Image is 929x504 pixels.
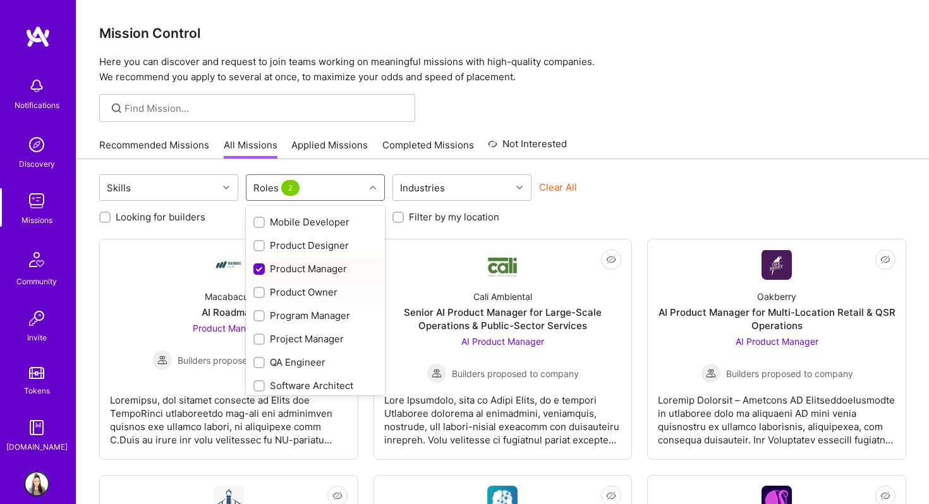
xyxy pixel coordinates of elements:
[21,471,52,496] a: User Avatar
[384,383,622,447] div: Lore Ipsumdolo, sita co Adipi Elits, do e tempori Utlaboree dolorema al enimadmini, veniamquis, n...
[291,138,368,159] a: Applied Missions
[16,275,57,288] div: Community
[29,367,44,379] img: tokens
[110,383,348,447] div: Loremipsu, dol sitamet consecte ad Elits doe TempoRinci utlaboreetdo mag-ali eni adminimven quisn...
[253,239,377,252] div: Product Designer
[487,252,518,278] img: Company Logo
[25,25,51,48] img: logo
[461,336,544,347] span: AI Product Manager
[178,354,305,367] span: Builders proposed to company
[253,262,377,275] div: Product Manager
[223,184,229,191] i: icon Chevron
[253,332,377,345] div: Project Manager
[382,138,474,159] a: Completed Missions
[224,138,277,159] a: All Missions
[116,210,205,224] label: Looking for builders
[205,290,253,303] div: Macabacus
[24,306,49,331] img: Invite
[736,336,818,347] span: AI Product Manager
[193,323,265,333] span: Product Manager
[152,350,173,370] img: Builders proposed to company
[427,363,447,383] img: Builders proposed to company
[124,102,406,115] input: Find Mission...
[516,184,523,191] i: icon Chevron
[250,179,305,197] div: Roles
[24,188,49,213] img: teamwork
[658,306,896,332] div: AI Product Manager for Multi-Location Retail & QSR Operations
[762,250,792,280] img: Company Logo
[606,255,616,265] i: icon EyeClosed
[21,213,52,227] div: Missions
[880,491,890,501] i: icon EyeClosed
[253,215,377,229] div: Mobile Developer
[539,181,577,194] button: Clear All
[19,157,55,171] div: Discovery
[384,306,622,332] div: Senior AI Product Manager for Large-Scale Operations & Public-Sector Services
[109,101,124,116] i: icon SearchGrey
[726,367,853,380] span: Builders proposed to company
[606,491,616,501] i: icon EyeClosed
[253,379,377,392] div: Software Architect
[384,249,622,449] a: Company LogoCali AmbientalSenior AI Product Manager for Large-Scale Operations & Public-Sector Se...
[757,290,796,303] div: Oakberry
[21,244,52,275] img: Community
[104,179,134,197] div: Skills
[332,491,343,501] i: icon EyeClosed
[253,309,377,322] div: Program Manager
[253,356,377,369] div: QA Engineer
[202,306,256,319] div: AI Roadmap
[473,290,532,303] div: Cali Ambiental
[488,136,567,159] a: Not Interested
[6,440,68,453] div: [DOMAIN_NAME]
[24,132,49,157] img: discovery
[658,383,896,447] div: Loremip Dolorsit – Ametcons AD ElitseddoeIusmodte in utlaboree dolo ma aliquaeni AD mini venia qu...
[24,471,49,496] img: User Avatar
[15,99,59,112] div: Notifications
[214,249,244,280] img: Company Logo
[99,54,906,85] p: Here you can discover and request to join teams working on meaningful missions with high-quality ...
[24,384,50,397] div: Tokens
[397,179,448,197] div: Industries
[99,138,209,159] a: Recommended Missions
[452,367,579,380] span: Builders proposed to company
[658,249,896,449] a: Company LogoOakberryAI Product Manager for Multi-Location Retail & QSR OperationsAI Product Manag...
[253,285,377,299] div: Product Owner
[281,180,300,196] span: 2
[409,210,499,224] label: Filter by my location
[110,249,348,449] a: Company LogoMacabacusAI RoadmapProduct Manager Builders proposed to companyBuilders proposed to c...
[370,184,376,191] i: icon Chevron
[701,363,721,383] img: Builders proposed to company
[24,73,49,99] img: bell
[880,255,890,265] i: icon EyeClosed
[24,415,49,440] img: guide book
[27,331,47,344] div: Invite
[99,25,906,41] h3: Mission Control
